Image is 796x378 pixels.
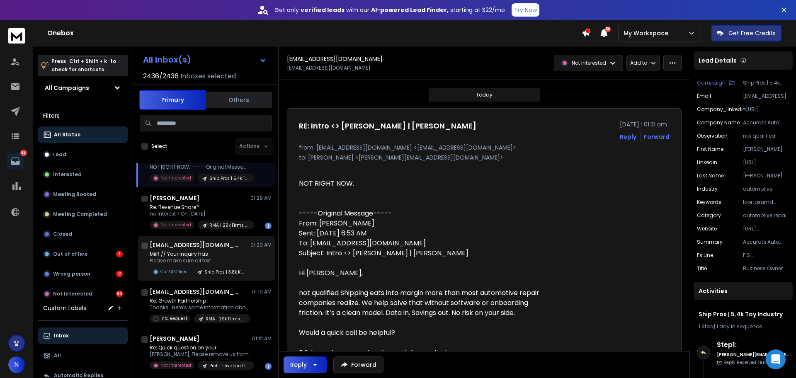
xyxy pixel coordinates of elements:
h1: [EMAIL_ADDRESS][DOMAIN_NAME] [150,241,241,249]
button: N [8,356,25,373]
div: 80 [116,291,123,297]
p: All Status [54,131,80,138]
label: Select [151,143,167,150]
p: 01:12 AM [252,335,272,342]
p: no interest > On [DATE] [150,211,249,217]
button: Meeting Completed [38,206,128,223]
span: 19th, Aug [758,359,778,366]
p: [URL][DOMAIN_NAME] [743,225,789,232]
p: Inbox [54,332,68,339]
p: Thanks. Here’s some information about how [150,304,249,311]
button: Primary [139,90,206,110]
img: logo [8,28,25,44]
p: [URL][DOMAIN_NAME][PERSON_NAME] [743,159,789,166]
p: Re: Quick question on your [150,344,249,351]
button: Try Now [512,3,539,17]
button: All Inbox(s) [136,51,273,68]
p: Lead [53,151,66,158]
p: RMA | 29k Firms (General Team Info) [209,222,249,228]
button: Meeting Booked [38,186,128,203]
div: Activities [694,282,793,300]
p: 01:19 AM [252,288,272,295]
div: Open Intercom Messenger [766,349,786,369]
p: NOT RIGHT NOW. -----Original Message----- [150,164,249,170]
h3: Custom Labels [43,304,86,312]
p: Ship Pros | 5.4k Toy Industry [743,80,789,86]
p: [PERSON_NAME] [743,172,789,179]
p: Business Owner [743,265,789,272]
button: Reply [284,356,327,373]
p: Re: Growth Partnership [150,298,249,304]
h1: RE: Intro <> [PERSON_NAME] | [PERSON_NAME] [299,120,476,132]
a: 83 [7,153,24,170]
p: automotive repair companies [743,212,789,219]
p: All [54,352,61,359]
p: Last Name [697,172,724,179]
p: Reply Received [723,359,778,366]
h1: [PERSON_NAME] [150,334,199,343]
p: Summary [697,239,723,245]
p: website [697,225,717,232]
p: Not Interested [160,175,191,181]
button: Forward [333,356,383,373]
p: [PERSON_NAME] [743,146,789,153]
p: Company Name [697,119,740,126]
p: Today [476,92,493,98]
p: Meeting Completed [53,211,107,218]
p: 83 [20,150,27,156]
h1: [EMAIL_ADDRESS][DOMAIN_NAME] [150,288,241,296]
span: 1 day in sequence [716,323,762,330]
p: Info Request [160,315,187,322]
h6: Step 1 : [717,340,789,350]
p: Ps Line [697,252,713,259]
button: Wrong person2 [38,266,128,282]
div: Reply [290,361,307,369]
strong: verified leads [301,6,345,14]
h1: Onebox [47,28,582,38]
div: 1 [265,363,272,370]
span: Ctrl + Shift + k [68,56,108,66]
button: Lead [38,146,128,163]
p: [PERSON_NAME], Please remove us from [150,351,249,358]
p: Keywords [697,199,721,206]
p: title [697,265,707,272]
p: Ship Pros | 5.4k Toy Industry [209,175,249,182]
div: Forward [644,133,670,141]
button: Inbox [38,327,128,344]
p: Not Interested [53,291,92,297]
p: not qualified [743,133,789,139]
h3: Inboxes selected [180,71,236,81]
p: Out Of Office [160,269,186,275]
p: Email [697,93,711,99]
button: All Campaigns [38,80,128,96]
p: My Workspace [624,29,672,37]
p: Wrong person [53,271,90,277]
p: Out of office [53,251,87,257]
p: 01:20 AM [250,242,272,248]
div: 1 [116,251,123,257]
p: Campaign [697,80,726,86]
p: 01:29 AM [250,195,272,201]
h6: [PERSON_NAME][EMAIL_ADDRESS][DOMAIN_NAME] [717,351,789,358]
p: [EMAIL_ADDRESS][DOMAIN_NAME] [287,65,371,71]
p: RMA | 29k Firms (General Team Info) [206,316,245,322]
p: Category [697,212,721,219]
div: | [699,323,788,330]
p: Ship Pros | 3.8k Kitchenware Industry [204,269,244,275]
div: 2 [116,271,123,277]
p: MiiR // Your inquiry has [150,251,249,257]
p: Closed [53,231,72,237]
button: Campaign [697,80,735,86]
p: Observation [697,133,728,139]
strong: AI-powered Lead Finder, [371,6,449,14]
span: 2436 / 2436 [143,71,179,81]
p: Press to check for shortcuts. [51,57,116,74]
p: to: [PERSON_NAME] <[PERSON_NAME][EMAIL_ADDRESS][DOMAIN_NAME]> [299,153,670,162]
p: automotive [743,186,789,192]
button: Not Interested80 [38,286,128,302]
p: Profit Elevation LLC | 4.1K [PERSON_NAME] Transportation Industry [209,363,249,369]
p: [DATE] : 01:31 am [620,120,670,128]
p: Re: Revenue Share? [150,204,249,211]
